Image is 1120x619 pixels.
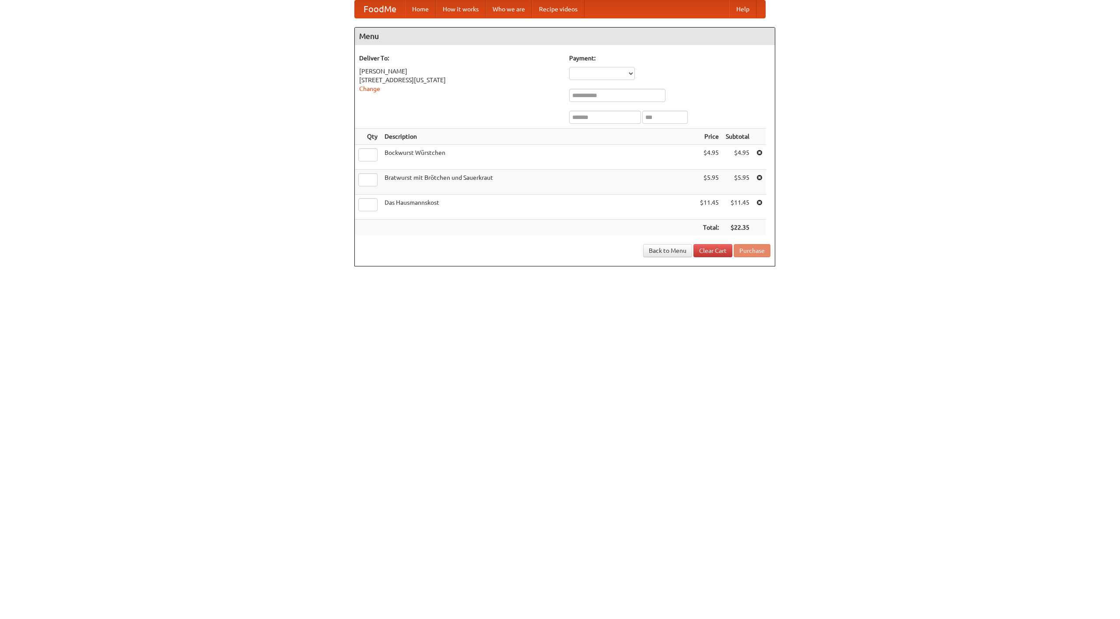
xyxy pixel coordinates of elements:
[381,170,696,195] td: Bratwurst mit Brötchen und Sauerkraut
[359,54,560,63] h5: Deliver To:
[722,220,753,236] th: $22.35
[436,0,486,18] a: How it works
[722,170,753,195] td: $5.95
[696,220,722,236] th: Total:
[405,0,436,18] a: Home
[696,145,722,170] td: $4.95
[643,244,692,257] a: Back to Menu
[734,244,770,257] button: Purchase
[355,28,775,45] h4: Menu
[696,170,722,195] td: $5.95
[486,0,532,18] a: Who we are
[696,129,722,145] th: Price
[359,85,380,92] a: Change
[359,67,560,76] div: [PERSON_NAME]
[381,195,696,220] td: Das Hausmannskost
[359,76,560,84] div: [STREET_ADDRESS][US_STATE]
[729,0,756,18] a: Help
[532,0,584,18] a: Recipe videos
[722,195,753,220] td: $11.45
[355,129,381,145] th: Qty
[355,0,405,18] a: FoodMe
[569,54,770,63] h5: Payment:
[722,129,753,145] th: Subtotal
[722,145,753,170] td: $4.95
[696,195,722,220] td: $11.45
[381,145,696,170] td: Bockwurst Würstchen
[693,244,732,257] a: Clear Cart
[381,129,696,145] th: Description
